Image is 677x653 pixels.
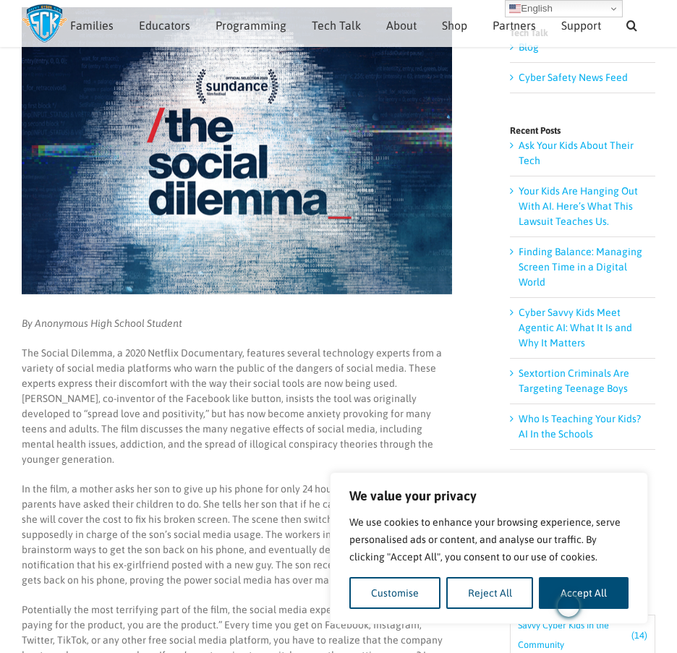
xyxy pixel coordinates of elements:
a: Sextortion Criminals Are Targeting Teenage Boys [519,367,629,394]
a: Finding Balance: Managing Screen Time in a Digital World [519,246,642,288]
span: Tech Talk [312,20,361,31]
span: Educators [139,20,190,31]
button: Customise [349,577,440,609]
button: Accept All [539,577,629,609]
span: Support [561,20,601,31]
a: Cyber Safety News Feed [519,72,628,83]
img: Savvy Cyber Kids Logo [22,4,67,43]
span: Shop [442,20,467,31]
p: We use cookies to enhance your browsing experience, serve personalised ads or content, and analys... [349,513,629,565]
p: The Social Dilemma, a 2020 Netflix Documentary, features several technology experts from a variet... [22,346,452,467]
a: Cyber Savvy Kids Meet Agentic AI: What It Is and Why It Matters [519,307,632,349]
span: About [386,20,417,31]
p: We value your privacy [349,487,629,505]
span: Partners [493,20,536,31]
a: Your Kids Are Hanging Out With AI. Here’s What This Lawsuit Teaches Us. [519,185,638,227]
a: Blog [519,41,539,53]
a: Ask Your Kids About Their Tech [519,140,634,166]
em: By Anonymous High School Student [22,317,182,329]
span: Programming [216,20,286,31]
h4: Recent Posts [510,126,655,135]
a: Who Is Teaching Your Kids? AI In the Schools [519,413,641,440]
img: en [509,3,521,14]
span: Families [70,20,114,31]
p: In the film, a mother asks her son to give up his phone for only 24 hours, as I’m sure many paren... [22,482,452,588]
span: (14) [631,626,647,645]
button: Reject All [446,577,534,609]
